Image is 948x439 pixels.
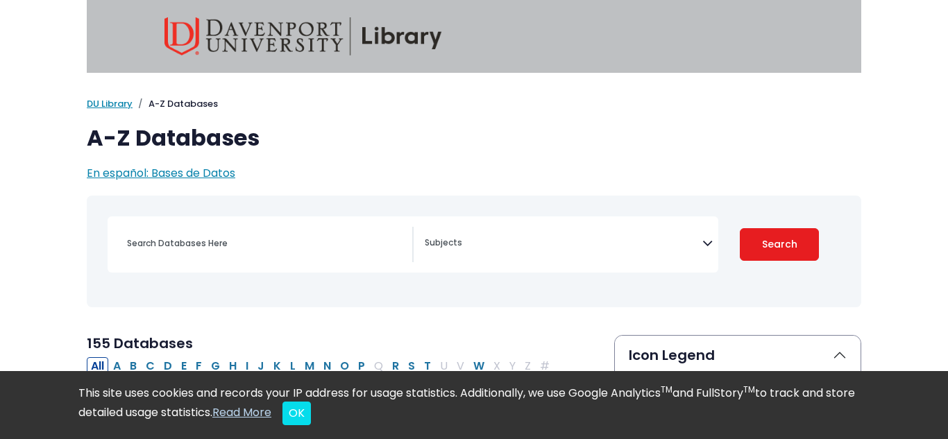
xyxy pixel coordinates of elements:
[743,384,755,395] sup: TM
[87,165,235,181] a: En español: Bases de Datos
[87,334,193,353] span: 155 Databases
[126,357,141,375] button: Filter Results B
[87,357,108,375] button: All
[740,228,819,261] button: Submit for Search Results
[661,384,672,395] sup: TM
[177,357,191,375] button: Filter Results E
[164,17,442,55] img: Davenport University Library
[87,97,133,110] a: DU Library
[212,404,271,420] a: Read More
[286,357,300,375] button: Filter Results L
[87,125,861,151] h1: A-Z Databases
[192,357,206,375] button: Filter Results F
[133,97,218,111] li: A-Z Databases
[207,357,224,375] button: Filter Results G
[388,357,403,375] button: Filter Results R
[225,357,241,375] button: Filter Results H
[78,385,870,425] div: This site uses cookies and records your IP address for usage statistics. Additionally, we use Goo...
[425,239,702,250] textarea: Search
[354,357,369,375] button: Filter Results P
[160,357,176,375] button: Filter Results D
[282,402,311,425] button: Close
[301,357,319,375] button: Filter Results M
[404,357,419,375] button: Filter Results S
[253,357,269,375] button: Filter Results J
[269,357,285,375] button: Filter Results K
[119,233,412,253] input: Search database by title or keyword
[242,357,253,375] button: Filter Results I
[87,196,861,307] nav: Search filters
[109,357,125,375] button: Filter Results A
[87,357,555,373] div: Alpha-list to filter by first letter of database name
[420,357,435,375] button: Filter Results T
[319,357,335,375] button: Filter Results N
[87,97,861,111] nav: breadcrumb
[142,357,159,375] button: Filter Results C
[469,357,489,375] button: Filter Results W
[336,357,353,375] button: Filter Results O
[615,336,861,375] button: Icon Legend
